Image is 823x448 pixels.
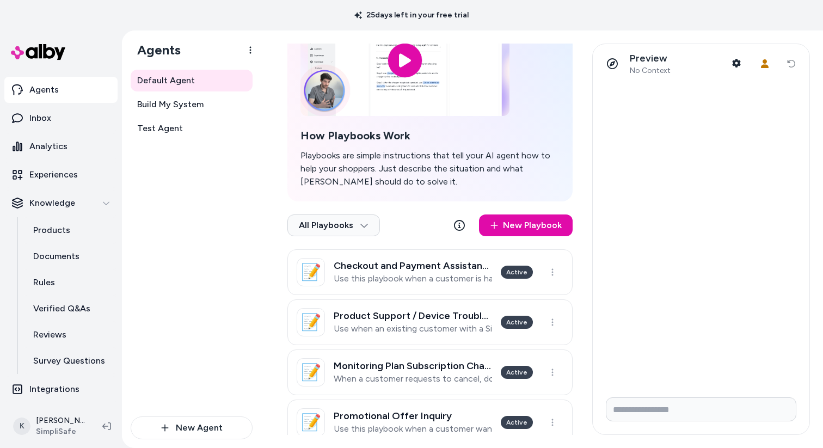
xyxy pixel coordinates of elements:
p: Inbox [29,112,51,125]
a: Survey Questions [22,348,118,374]
p: Playbooks are simple instructions that tell your AI agent how to help your shoppers. Just describ... [300,149,560,188]
h3: Promotional Offer Inquiry [334,410,492,421]
a: Rules [22,269,118,296]
span: Default Agent [137,74,195,87]
h3: Product Support / Device Troubleshooting [334,310,492,321]
div: 📝 [297,358,325,386]
a: Integrations [4,376,118,402]
p: Use this playbook when a customer wants to know how to get the best deal or promo available. [334,424,492,434]
button: New Agent [131,416,253,439]
p: Products [33,224,70,237]
p: [PERSON_NAME] [36,415,85,426]
p: Use this playbook when a customer is having trouble completing the checkout process to purchase t... [334,273,492,284]
p: Integrations [29,383,79,396]
a: 📝Checkout and Payment AssistanceUse this playbook when a customer is having trouble completing th... [287,249,573,295]
p: Reviews [33,328,66,341]
a: Experiences [4,162,118,188]
p: Experiences [29,168,78,181]
button: K[PERSON_NAME]SimpliSafe [7,409,94,444]
span: SimpliSafe [36,426,85,437]
a: Verified Q&As [22,296,118,322]
span: No Context [630,66,671,76]
div: Active [501,316,533,329]
p: Rules [33,276,55,289]
div: Active [501,266,533,279]
h2: How Playbooks Work [300,129,560,143]
h1: Agents [128,42,181,58]
p: When a customer requests to cancel, downgrade, upgrade, suspend or change their monitoring plan s... [334,373,492,384]
a: Test Agent [131,118,253,139]
a: Default Agent [131,70,253,91]
p: Preview [630,52,671,65]
span: Build My System [137,98,204,111]
a: Build My System [131,94,253,115]
div: 📝 [297,258,325,286]
a: Inbox [4,105,118,131]
p: Survey Questions [33,354,105,367]
p: Knowledge [29,197,75,210]
a: 📝Promotional Offer InquiryUse this playbook when a customer wants to know how to get the best dea... [287,400,573,445]
p: Verified Q&As [33,302,90,315]
h3: Monitoring Plan Subscription Change [334,360,492,371]
a: Products [22,217,118,243]
p: Use when an existing customer with a Simplisafe system is having trouble getting a specific devic... [334,323,492,334]
span: K [13,418,30,435]
a: Agents [4,77,118,103]
button: All Playbooks [287,214,380,236]
span: All Playbooks [299,220,368,231]
p: Agents [29,83,59,96]
img: alby Logo [11,44,65,60]
input: Write your prompt here [606,397,796,421]
p: 25 days left in your free trial [348,10,475,21]
p: Analytics [29,140,67,153]
a: Analytics [4,133,118,159]
a: Reviews [22,322,118,348]
span: Test Agent [137,122,183,135]
h3: Checkout and Payment Assistance [334,260,492,271]
div: Active [501,416,533,429]
a: 📝Product Support / Device TroubleshootingUse when an existing customer with a Simplisafe system i... [287,299,573,345]
p: Documents [33,250,79,263]
div: 📝 [297,408,325,437]
a: New Playbook [479,214,573,236]
a: 📝Monitoring Plan Subscription ChangeWhen a customer requests to cancel, downgrade, upgrade, suspe... [287,349,573,395]
button: Knowledge [4,190,118,216]
a: Documents [22,243,118,269]
div: Active [501,366,533,379]
div: 📝 [297,308,325,336]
